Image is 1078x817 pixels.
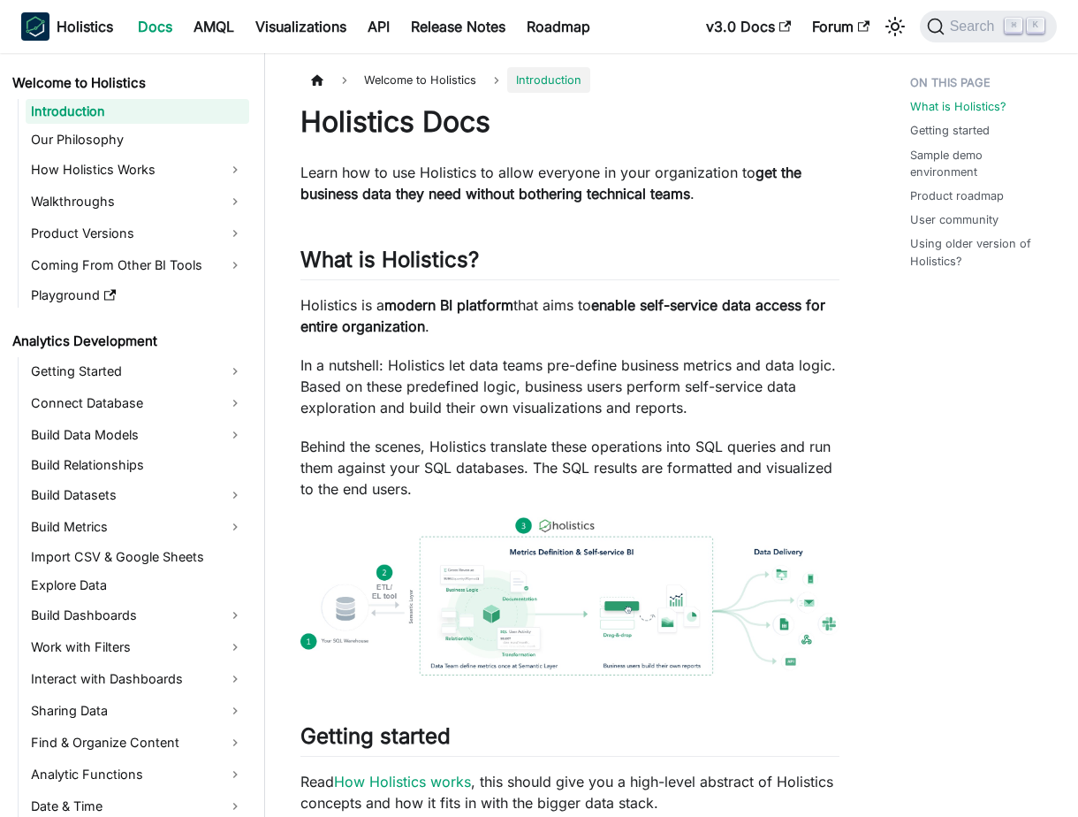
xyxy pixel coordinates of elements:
a: Find & Organize Content [26,729,249,757]
a: Interact with Dashboards [26,665,249,693]
span: Introduction [507,67,590,93]
h2: What is Holistics? [300,247,839,280]
a: Build Data Models [26,421,249,449]
a: Work with Filters [26,633,249,661]
a: Sample demo environment [910,147,1050,180]
a: Home page [300,67,334,93]
a: Analytic Functions [26,760,249,789]
p: Holistics is a that aims to . [300,294,839,337]
a: Build Relationships [26,453,249,477]
button: Search (Command+K) [920,11,1057,42]
span: Search [945,19,1006,34]
a: Coming From Other BI Tools [26,251,249,279]
a: How Holistics works [334,773,471,790]
nav: Breadcrumbs [300,67,839,93]
img: How Holistics fits in your Data Stack [300,517,839,676]
a: Import CSV & Google Sheets [26,545,249,569]
a: Using older version of Holistics? [910,235,1050,269]
p: In a nutshell: Holistics let data teams pre-define business metrics and data logic. Based on thes... [300,355,839,418]
strong: modern BI platform [384,296,513,314]
a: v3.0 Docs [695,12,801,41]
h1: Holistics Docs [300,104,839,140]
a: Build Datasets [26,481,249,509]
p: Read , this should give you a high-level abstract of Holistics concepts and how it fits in with t... [300,771,839,813]
a: Release Notes [400,12,516,41]
a: Welcome to Holistics [7,71,249,95]
a: AMQL [183,12,245,41]
a: Visualizations [245,12,357,41]
a: Build Metrics [26,513,249,541]
b: Holistics [57,16,113,37]
img: Holistics [21,12,49,41]
a: Playground [26,283,249,308]
span: Welcome to Holistics [355,67,485,93]
h2: Getting started [300,723,839,757]
a: Getting Started [26,357,249,386]
a: Getting started [910,122,990,139]
a: API [357,12,400,41]
button: Switch between dark and light mode (currently light mode) [881,12,909,41]
a: Forum [801,12,880,41]
a: Analytics Development [7,329,249,354]
a: Build Dashboards [26,601,249,630]
a: Roadmap [516,12,601,41]
a: Sharing Data [26,697,249,725]
a: Our Philosophy [26,127,249,152]
a: User community [910,211,998,228]
a: Explore Data [26,573,249,598]
a: Introduction [26,99,249,124]
p: Behind the scenes, Holistics translate these operations into SQL queries and run them against you... [300,436,839,500]
a: Product roadmap [910,187,1004,204]
a: Connect Database [26,389,249,417]
a: What is Holistics? [910,98,1006,115]
a: Walkthroughs [26,187,249,216]
a: HolisticsHolistics [21,12,113,41]
kbd: K [1027,18,1044,34]
p: Learn how to use Holistics to allow everyone in your organization to . [300,162,839,204]
a: How Holistics Works [26,156,249,184]
kbd: ⌘ [1005,18,1022,34]
a: Product Versions [26,219,249,248]
a: Docs [127,12,183,41]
